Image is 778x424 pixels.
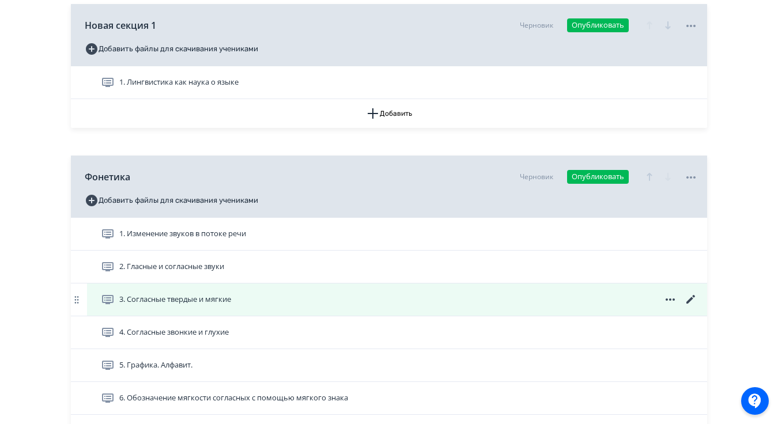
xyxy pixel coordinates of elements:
span: 2. Гласные и согласные звуки [119,261,224,272]
span: 4. Согласные звонкие и глухие [119,327,229,338]
span: Новая секция 1 [85,18,156,32]
div: Черновик [520,172,553,182]
div: Черновик [520,20,553,31]
span: 6. Обозначение мягкости согласных с помощью мягкого знака [119,392,348,404]
button: Добавить [71,99,707,128]
button: Добавить файлы для скачивания учениками [85,191,258,210]
div: 2. Гласные и согласные звуки [71,251,707,283]
button: Опубликовать [567,170,629,184]
button: Опубликовать [567,18,629,32]
div: 1. Лингвистика как наука о языке [71,66,707,99]
div: 1. Изменение звуков в потоке речи [71,218,707,251]
div: 3. Согласные твердые и мягкие [71,283,707,316]
div: 5. Графика. Алфавит. [71,349,707,382]
span: 3. Согласные твердые и мягкие [119,294,231,305]
div: 4. Согласные звонкие и глухие [71,316,707,349]
span: 1. Лингвистика как наука о языке [119,77,239,88]
span: 1. Изменение звуков в потоке речи [119,228,246,240]
button: Добавить файлы для скачивания учениками [85,40,258,58]
span: 5. Графика. Алфавит. [119,359,192,371]
span: Фонетика [85,170,130,184]
div: 6. Обозначение мягкости согласных с помощью мягкого знака [71,382,707,415]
